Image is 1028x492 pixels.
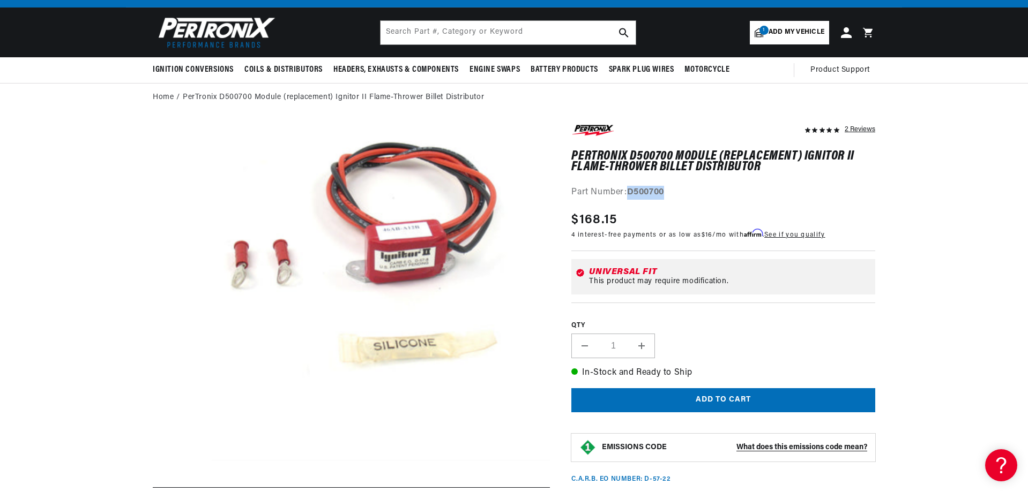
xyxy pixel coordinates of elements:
span: Headers, Exhausts & Components [333,64,459,75]
p: C.A.R.B. EO Number: D-57-22 [571,475,671,484]
span: Spark Plug Wires [609,64,674,75]
img: Pertronix [153,14,276,51]
summary: Ignition Conversions [153,57,239,82]
button: EMISSIONS CODEWhat does this emissions code mean? [602,443,867,452]
button: Add to cart [571,388,875,412]
div: This product may require modification. [589,277,871,286]
strong: EMISSIONS CODE [602,443,667,451]
input: Search Part #, Category or Keyword [381,21,636,44]
a: 1Add my vehicle [750,21,829,44]
summary: Engine Swaps [464,57,525,82]
p: In-Stock and Ready to Ship [571,366,875,380]
p: 4 interest-free payments or as low as /mo with . [571,230,825,240]
div: Universal Fit [589,268,871,276]
span: Affirm [744,229,763,237]
summary: Headers, Exhausts & Components [328,57,464,82]
h1: PerTronix D500700 Module (replacement) Ignitor II Flame-Thrower Billet Distributor [571,151,875,173]
summary: Battery Products [525,57,604,82]
span: Engine Swaps [470,64,520,75]
span: Coils & Distributors [244,64,323,75]
span: Product Support [810,64,870,76]
summary: Motorcycle [679,57,735,82]
span: 1 [759,26,769,35]
label: QTY [571,321,875,330]
img: Emissions code [579,439,597,456]
strong: What does this emissions code mean? [736,443,867,451]
span: Motorcycle [684,64,729,75]
summary: Coils & Distributors [239,57,328,82]
div: Part Number: [571,186,875,200]
span: $168.15 [571,210,617,230]
media-gallery: Gallery Viewer [153,123,550,466]
button: search button [612,21,636,44]
summary: Product Support [810,57,875,83]
nav: breadcrumbs [153,92,875,103]
summary: Spark Plug Wires [604,57,680,82]
span: Add my vehicle [769,27,824,37]
a: Home [153,92,174,103]
span: Ignition Conversions [153,64,234,75]
a: See if you qualify - Learn more about Affirm Financing (opens in modal) [764,232,825,238]
span: $16 [702,232,713,238]
div: 2 Reviews [845,123,875,135]
span: Battery Products [531,64,598,75]
strong: D500700 [627,188,664,196]
a: PerTronix D500700 Module (replacement) Ignitor II Flame-Thrower Billet Distributor [183,92,484,103]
